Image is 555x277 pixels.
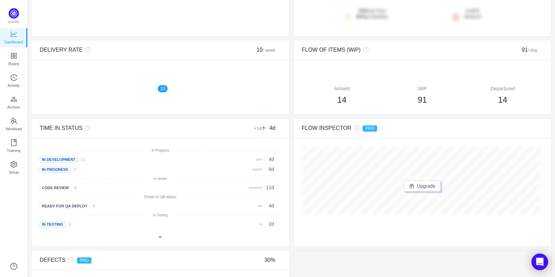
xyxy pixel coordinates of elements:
[40,157,78,163] span: In Development
[7,100,20,114] span: Archive
[9,165,19,179] span: Setup
[266,185,274,190] span: d
[10,74,17,81] i: icon: history
[358,8,366,13] strong: 15d
[70,166,76,172] a: 3
[7,144,20,157] span: Training
[418,95,427,104] span: 91
[363,125,377,132] span: PRO
[152,148,169,152] small: In Progress
[93,204,95,208] small: 8
[302,46,483,54] div: FLOW OF ITEMS (WiP)
[153,213,168,217] small: In Testing
[10,118,17,132] a: Workload
[528,48,537,53] small: / day
[160,86,165,91] span: 10
[74,186,76,190] small: 8
[8,79,20,92] span: Activity
[261,126,266,131] i: icon: arrow-up
[269,166,274,172] span: d
[40,167,70,173] span: In Progress
[4,35,23,49] span: Dashboard
[351,125,359,131] i: icon: question-circle
[404,181,441,192] button: icon: giftUpgrade
[269,221,274,227] span: d
[10,52,17,59] i: icon: appstore
[269,156,271,162] span: 4
[269,125,276,131] span: 4d
[462,85,543,92] div: Departured
[10,263,17,270] a: icon: question-circle
[302,124,483,132] div: FLOW INSPECTOR
[269,221,271,227] span: 2
[464,8,481,19] span: delayed
[40,203,89,209] span: Ready for QA Deploy
[356,14,366,19] strong: 80%
[356,14,388,19] span: probability
[74,167,76,172] small: 3
[10,139,17,146] i: icon: book
[10,74,17,88] a: Activity
[40,185,71,191] span: Code Review
[65,221,71,227] a: 9
[9,8,19,19] img: Quantify
[532,254,548,270] div: Open Intercom Messenger
[10,96,17,110] a: Archive
[144,195,176,199] small: Ready for QA deploy
[10,117,17,124] i: icon: team
[10,161,17,175] a: Setup
[466,8,479,13] strong: 2 of 8
[6,122,22,136] span: Workload
[40,124,221,132] div: TIME IN STATUS
[40,46,221,54] div: DELIVERY RATE
[269,203,271,208] span: 4
[264,257,275,263] span: 30%
[257,47,276,53] span: 10
[9,57,19,71] span: Board
[78,156,85,162] a: 11
[361,47,369,52] i: icon: question-circle
[269,203,274,208] span: d
[77,257,92,264] span: PRO
[8,20,20,23] span: Quantify
[10,161,17,168] i: icon: setting
[69,222,71,226] small: 9
[83,47,91,52] i: icon: question-circle
[269,166,271,172] span: 6
[263,48,276,53] small: / week
[10,31,17,45] a: Dashboard
[254,126,269,131] small: +1d
[83,125,90,131] i: icon: question-circle
[71,185,76,190] a: 8
[66,257,74,263] i: icon: question-circle
[269,156,274,162] span: d
[10,96,17,103] i: icon: gold
[337,95,347,104] span: 14
[498,95,507,104] span: 14
[10,53,17,66] a: Board
[10,140,17,153] a: Training
[266,185,271,190] span: 11
[40,256,221,264] div: DEFECTS
[482,46,543,54] div: 91
[356,8,388,19] span: lead time
[40,222,65,227] span: In Testing
[10,31,17,38] i: icon: line-chart
[382,85,462,92] div: WiP
[302,85,382,92] div: Arrived
[154,177,167,181] small: in review
[81,157,85,162] small: 11
[89,203,95,208] a: 8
